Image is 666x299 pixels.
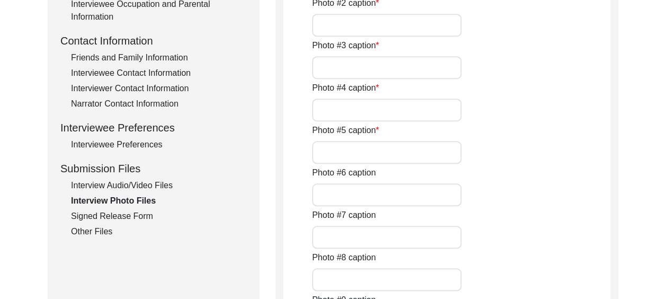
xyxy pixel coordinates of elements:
label: Photo #4 caption [312,82,379,94]
div: Friends and Family Information [71,51,247,64]
div: Interviewee Preferences [60,120,247,136]
div: Signed Release Form [71,210,247,223]
div: Interview Audio/Video Files [71,179,247,192]
label: Photo #3 caption [312,39,379,52]
label: Photo #7 caption [312,209,376,222]
div: Narrator Contact Information [71,98,247,110]
div: Contact Information [60,33,247,49]
div: Submission Files [60,161,247,177]
div: Interviewee Contact Information [71,67,247,80]
div: Interviewer Contact Information [71,82,247,95]
label: Photo #8 caption [312,251,376,264]
div: Interview Photo Files [71,195,247,207]
div: Interviewee Preferences [71,138,247,151]
label: Photo #6 caption [312,166,376,179]
label: Photo #5 caption [312,124,379,137]
div: Other Files [71,225,247,238]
